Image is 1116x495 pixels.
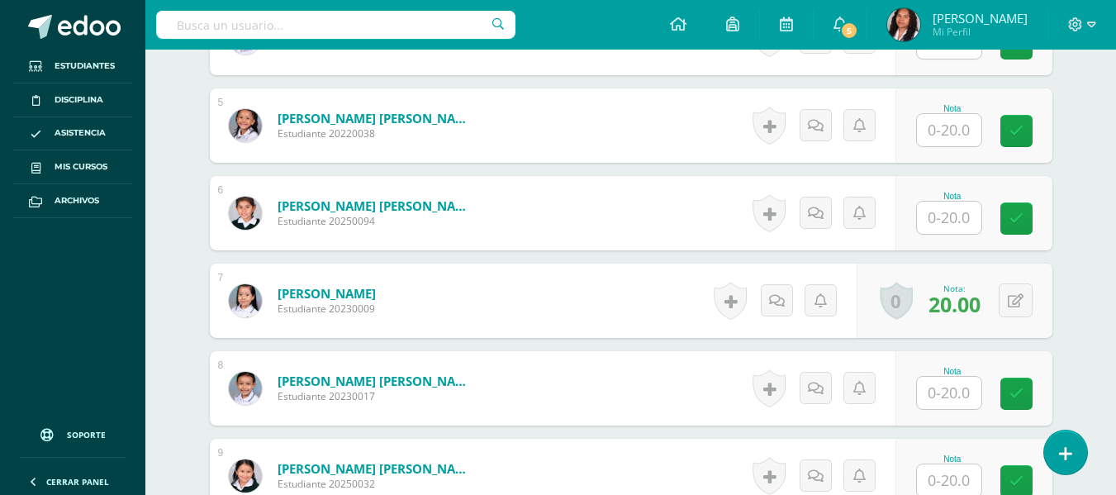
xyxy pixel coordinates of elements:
[67,429,106,440] span: Soporte
[13,50,132,83] a: Estudiantes
[55,59,115,73] span: Estudiantes
[278,198,476,214] a: [PERSON_NAME] [PERSON_NAME]
[13,117,132,151] a: Asistencia
[916,104,989,113] div: Nota
[916,367,989,376] div: Nota
[917,114,981,146] input: 0-20.0
[229,109,262,142] img: 8e64028bb32585f951486b3468fd3682.png
[916,192,989,201] div: Nota
[278,126,476,140] span: Estudiante 20220038
[20,412,126,453] a: Soporte
[933,10,1028,26] span: [PERSON_NAME]
[278,460,476,477] a: [PERSON_NAME] [PERSON_NAME]
[278,389,476,403] span: Estudiante 20230017
[933,25,1028,39] span: Mi Perfil
[156,11,515,39] input: Busca un usuario...
[928,290,981,318] span: 20.00
[55,93,103,107] span: Disciplina
[917,202,981,234] input: 0-20.0
[46,476,109,488] span: Cerrar panel
[916,455,989,464] div: Nota
[887,8,920,41] img: c901ddd1fbd55aae9213901ba4701de9.png
[13,150,132,184] a: Mis cursos
[278,477,476,491] span: Estudiante 20250032
[13,83,132,117] a: Disciplina
[229,197,262,230] img: 761b98cece1883fe8210e89de2d86c8d.png
[917,377,981,409] input: 0-20.0
[229,284,262,317] img: f29d642e1477d7a437920de65e1c9fcf.png
[55,160,107,174] span: Mis cursos
[928,283,981,294] div: Nota:
[229,459,262,493] img: a6e2a0b16737eb339231699527fe5daa.png
[13,184,132,218] a: Archivos
[229,372,262,405] img: 763356a9156824489ba47d9dd699f799.png
[278,214,476,228] span: Estudiante 20250094
[55,126,106,140] span: Asistencia
[55,194,99,207] span: Archivos
[278,285,376,302] a: [PERSON_NAME]
[880,282,913,320] a: 0
[278,110,476,126] a: [PERSON_NAME] [PERSON_NAME]
[840,21,858,40] span: 5
[278,373,476,389] a: [PERSON_NAME] [PERSON_NAME]
[278,302,376,316] span: Estudiante 20230009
